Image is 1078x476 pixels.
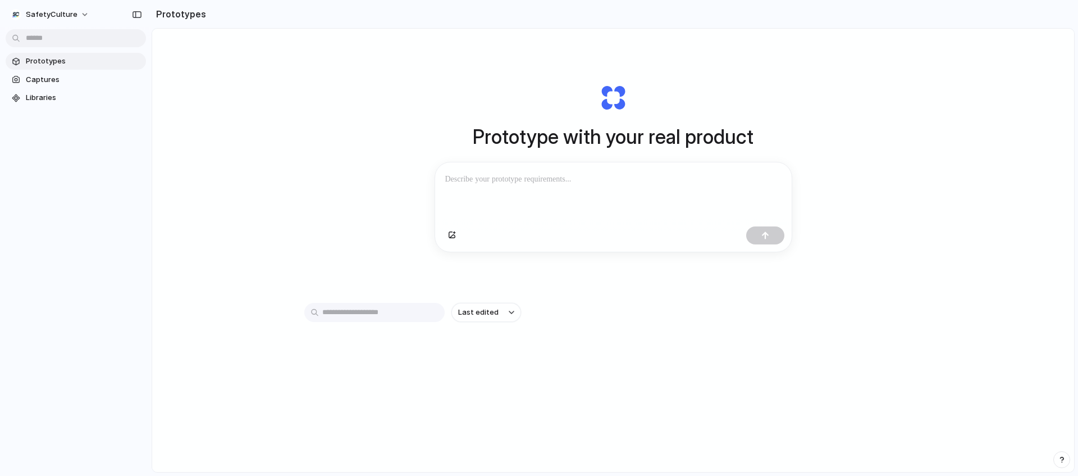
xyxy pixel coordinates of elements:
span: SafetyCulture [26,9,77,20]
span: Prototypes [26,56,141,67]
span: Last edited [458,307,499,318]
button: Last edited [451,303,521,322]
a: Libraries [6,89,146,106]
h1: Prototype with your real product [473,122,753,152]
a: Captures [6,71,146,88]
h2: Prototypes [152,7,206,21]
a: Prototypes [6,53,146,70]
span: Captures [26,74,141,85]
span: Libraries [26,92,141,103]
button: SafetyCulture [6,6,95,24]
